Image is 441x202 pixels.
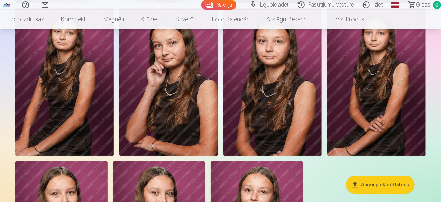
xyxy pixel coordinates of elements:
[204,10,258,29] a: Foto kalendāri
[95,10,132,29] a: Magnēti
[433,1,441,9] span: 0
[132,10,167,29] a: Krūzes
[316,10,376,29] a: Visi produkti
[3,3,10,7] img: /fa1
[53,10,95,29] a: Komplekti
[167,10,204,29] a: Suvenīri
[346,176,415,194] button: Augšupielādēt bildes
[416,1,430,9] span: Grozs
[258,10,316,29] a: Atslēgu piekariņi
